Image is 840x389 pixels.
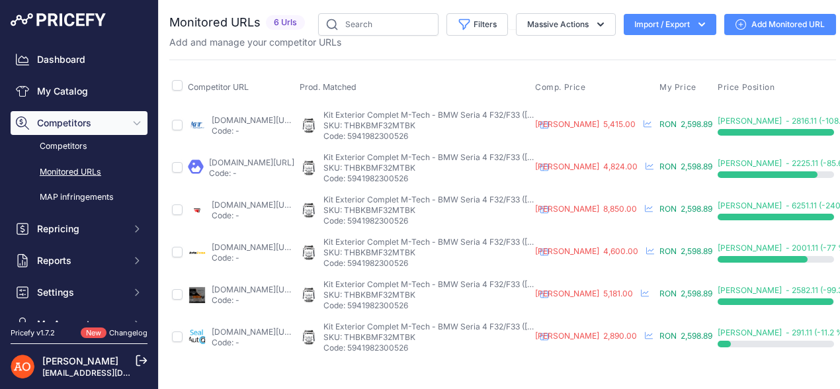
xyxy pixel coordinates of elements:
[212,126,294,136] p: Code: -
[535,161,638,171] span: [PERSON_NAME] 4,824.00
[37,318,124,331] span: My Account
[11,135,147,158] a: Competitors
[516,13,616,36] button: Massive Actions
[37,222,124,236] span: Repricing
[37,286,124,299] span: Settings
[323,332,535,343] p: SKU: THBKBMF32MTBK
[109,328,147,337] a: Changelog
[446,13,508,36] button: Filters
[212,115,297,125] a: [DOMAIN_NAME][URL]
[42,355,118,367] a: [PERSON_NAME]
[81,327,106,339] span: New
[323,247,535,258] p: SKU: THBKBMF32MTBK
[11,111,147,135] button: Competitors
[42,368,181,378] a: [EMAIL_ADDRESS][DOMAIN_NAME]
[535,119,636,129] span: [PERSON_NAME] 5,415.00
[188,82,249,92] span: Competitor URL
[659,119,712,129] span: RON 2,598.89
[212,210,294,221] p: Code: -
[318,13,439,36] input: Search
[11,312,147,336] button: My Account
[659,82,699,93] button: My Price
[659,161,712,171] span: RON 2,598.89
[535,204,637,214] span: [PERSON_NAME] 8,850.00
[212,337,294,348] p: Code: -
[11,217,147,241] button: Repricing
[323,290,535,300] p: SKU: THBKBMF32MTBK
[37,116,124,130] span: Competitors
[266,15,305,30] span: 6 Urls
[11,327,55,339] div: Pricefy v1.7.2
[535,82,586,93] span: Comp. Price
[718,82,777,93] button: Price Position
[535,82,589,93] button: Comp. Price
[659,204,712,214] span: RON 2,598.89
[212,253,294,263] p: Code: -
[323,237,583,247] span: Kit Exterior Complet M-Tech - BMW Seria 4 F32/F33 ([DATE]-[DATE])
[212,295,294,306] p: Code: -
[11,79,147,103] a: My Catalog
[169,13,261,32] h2: Monitored URLs
[659,82,696,93] span: My Price
[212,327,297,337] a: [DOMAIN_NAME][URL]
[169,36,341,49] p: Add and manage your competitor URLs
[323,205,535,216] p: SKU: THBKBMF32MTBK
[535,331,637,341] span: [PERSON_NAME] 2,890.00
[11,48,147,71] a: Dashboard
[624,14,716,35] button: Import / Export
[11,161,147,184] a: Monitored URLs
[323,131,535,142] p: Code: 5941982300526
[659,331,712,341] span: RON 2,598.89
[718,82,775,93] span: Price Position
[212,242,297,252] a: [DOMAIN_NAME][URL]
[659,246,712,256] span: RON 2,598.89
[323,258,535,269] p: Code: 5941982300526
[323,152,583,162] span: Kit Exterior Complet M-Tech - BMW Seria 4 F32/F33 ([DATE]-[DATE])
[535,288,633,298] span: [PERSON_NAME] 5,181.00
[659,288,712,298] span: RON 2,598.89
[535,246,638,256] span: [PERSON_NAME] 4,600.00
[212,200,297,210] a: [DOMAIN_NAME][URL]
[11,186,147,209] a: MAP infringements
[724,14,836,35] a: Add Monitored URL
[37,254,124,267] span: Reports
[212,284,297,294] a: [DOMAIN_NAME][URL]
[11,249,147,273] button: Reports
[300,82,357,92] span: Prod. Matched
[209,157,294,167] a: [DOMAIN_NAME][URL]
[11,13,106,26] img: Pricefy Logo
[323,194,583,204] span: Kit Exterior Complet M-Tech - BMW Seria 4 F32/F33 ([DATE]-[DATE])
[323,173,535,184] p: Code: 5941982300526
[209,168,294,179] p: Code: -
[323,279,583,289] span: Kit Exterior Complet M-Tech - BMW Seria 4 F32/F33 ([DATE]-[DATE])
[323,120,535,131] p: SKU: THBKBMF32MTBK
[323,300,535,311] p: Code: 5941982300526
[323,343,535,353] p: Code: 5941982300526
[323,163,535,173] p: SKU: THBKBMF32MTBK
[323,322,583,331] span: Kit Exterior Complet M-Tech - BMW Seria 4 F32/F33 ([DATE]-[DATE])
[323,110,583,120] span: Kit Exterior Complet M-Tech - BMW Seria 4 F32/F33 ([DATE]-[DATE])
[323,216,535,226] p: Code: 5941982300526
[11,281,147,304] button: Settings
